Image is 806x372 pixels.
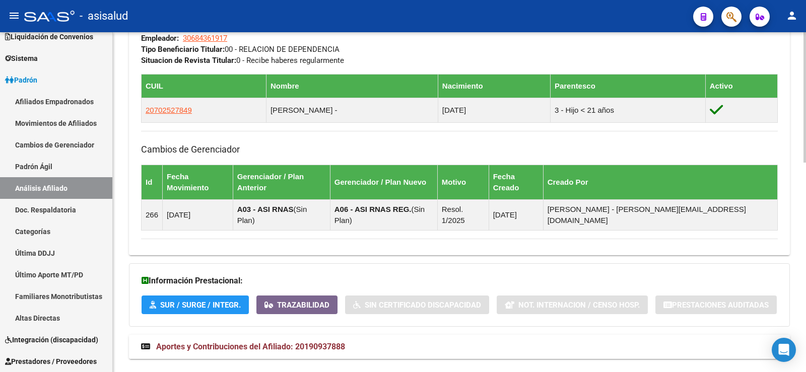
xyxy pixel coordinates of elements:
span: 00 - RELACION DE DEPENDENCIA [141,45,340,54]
td: [PERSON_NAME] - [266,98,438,122]
td: ( ) [233,199,330,230]
td: Resol. 1/2025 [437,199,489,230]
th: Creado Por [543,165,777,199]
button: SUR / SURGE / INTEGR. [142,295,249,314]
td: 3 - Hijo < 21 años [550,98,705,122]
strong: Tipo Beneficiario Titular: [141,45,225,54]
span: Sistema [5,53,38,64]
button: Sin Certificado Discapacidad [345,295,489,314]
h3: Información Prestacional: [142,274,777,288]
th: Gerenciador / Plan Anterior [233,165,330,199]
span: Trazabilidad [277,301,329,310]
strong: Empleador: [141,34,179,43]
span: Prestadores / Proveedores [5,356,97,367]
span: Not. Internacion / Censo Hosp. [518,301,640,310]
span: Sin Certificado Discapacidad [365,301,481,310]
th: Nombre [266,74,438,98]
strong: A03 - ASI RNAS [237,205,294,213]
span: Sin Plan [237,205,307,225]
th: Nacimiento [438,74,550,98]
th: Id [142,165,163,199]
td: [PERSON_NAME] - [PERSON_NAME][EMAIL_ADDRESS][DOMAIN_NAME] [543,199,777,230]
th: Motivo [437,165,489,199]
mat-icon: person [786,10,798,22]
th: Fecha Movimiento [163,165,233,199]
mat-expansion-panel-header: Aportes y Contribuciones del Afiliado: 20190937888 [129,335,790,359]
th: CUIL [142,74,266,98]
strong: A06 - ASI RNAS REG. [334,205,412,213]
span: - asisalud [80,5,128,27]
strong: Situacion de Revista Titular: [141,56,236,65]
td: [DATE] [163,199,233,230]
td: [DATE] [489,199,543,230]
th: Activo [705,74,777,98]
span: 0 - Recibe haberes regularmente [141,56,344,65]
td: [DATE] [438,98,550,122]
mat-icon: menu [8,10,20,22]
button: Not. Internacion / Censo Hosp. [497,295,648,314]
h3: Cambios de Gerenciador [141,142,778,157]
th: Parentesco [550,74,705,98]
th: Gerenciador / Plan Nuevo [330,165,437,199]
span: Aportes y Contribuciones del Afiliado: 20190937888 [156,342,345,351]
td: ( ) [330,199,437,230]
span: 20702527849 [146,106,192,114]
span: Integración (discapacidad) [5,334,98,345]
span: 30684361917 [183,34,227,43]
div: Open Intercom Messenger [772,338,796,362]
button: Trazabilidad [256,295,338,314]
td: 266 [142,199,163,230]
button: Prestaciones Auditadas [655,295,777,314]
span: Padrón [5,75,37,86]
span: Liquidación de Convenios [5,31,93,42]
span: SUR / SURGE / INTEGR. [160,301,241,310]
span: Prestaciones Auditadas [672,301,769,310]
span: Sin Plan [334,205,425,225]
th: Fecha Creado [489,165,543,199]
